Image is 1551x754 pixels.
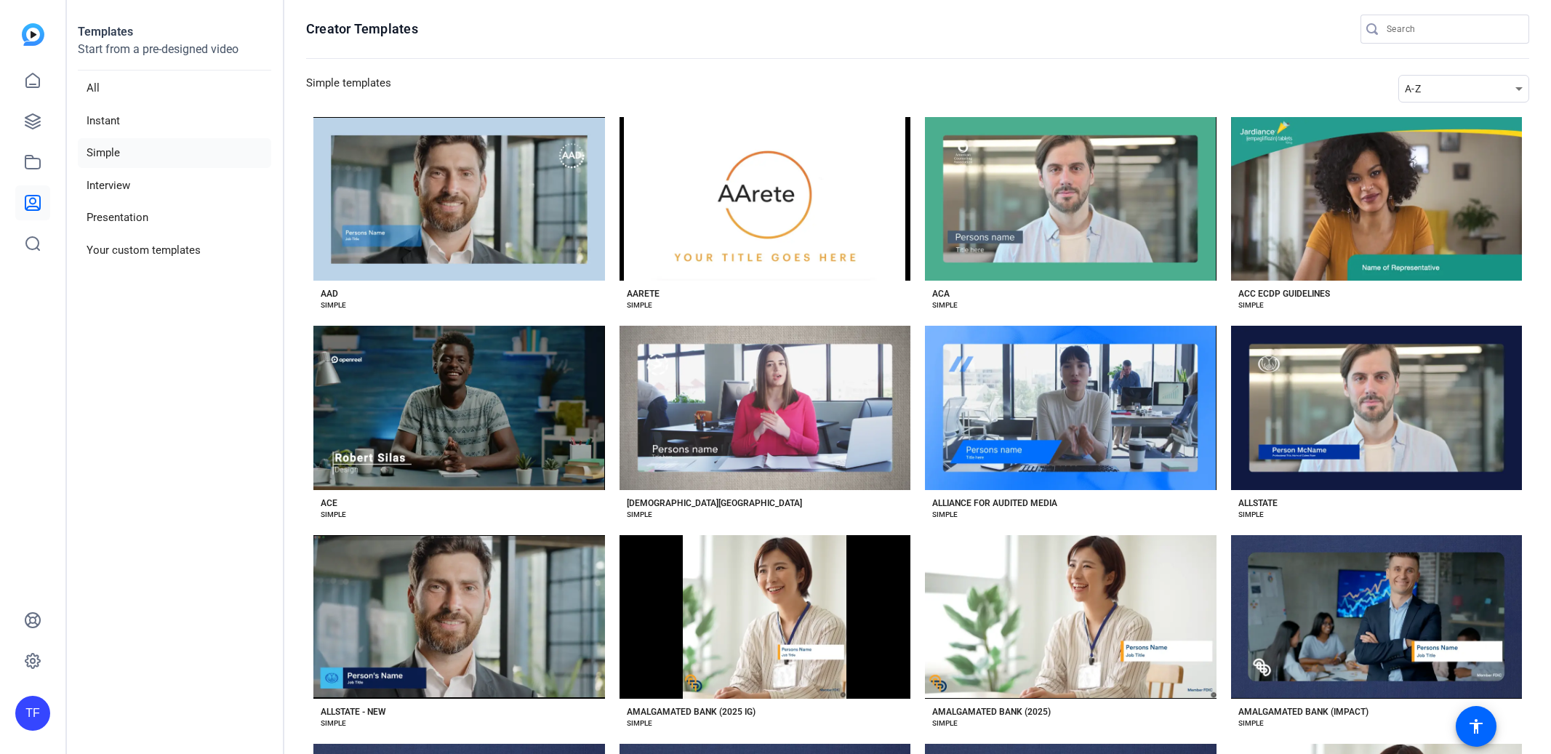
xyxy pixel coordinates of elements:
[1238,497,1278,509] div: ALLSTATE
[627,718,652,729] div: SIMPLE
[78,171,271,201] li: Interview
[925,535,1217,699] button: Template image
[78,236,271,265] li: Your custom templates
[78,138,271,168] li: Simple
[932,288,950,300] div: ACA
[321,718,346,729] div: SIMPLE
[321,497,337,509] div: ACE
[78,106,271,136] li: Instant
[1238,706,1368,718] div: AMALGAMATED BANK (IMPACT)
[78,203,271,233] li: Presentation
[627,300,652,311] div: SIMPLE
[627,509,652,521] div: SIMPLE
[313,535,605,699] button: Template image
[925,326,1217,489] button: Template image
[1238,509,1264,521] div: SIMPLE
[932,706,1051,718] div: AMALGAMATED BANK (2025)
[313,117,605,281] button: Template image
[1231,326,1523,489] button: Template image
[1231,117,1523,281] button: Template image
[1387,20,1518,38] input: Search
[932,509,958,521] div: SIMPLE
[78,41,271,71] p: Start from a pre-designed video
[627,288,660,300] div: AARETE
[620,326,911,489] button: Template image
[306,75,391,103] h3: Simple templates
[1238,300,1264,311] div: SIMPLE
[1405,83,1421,95] span: A-Z
[932,300,958,311] div: SIMPLE
[1238,288,1330,300] div: ACC ECDP GUIDELINES
[1238,718,1264,729] div: SIMPLE
[78,25,133,39] strong: Templates
[627,497,802,509] div: [DEMOGRAPHIC_DATA][GEOGRAPHIC_DATA]
[925,117,1217,281] button: Template image
[78,73,271,103] li: All
[321,288,338,300] div: AAD
[620,535,911,699] button: Template image
[15,696,50,731] div: TF
[22,23,44,46] img: blue-gradient.svg
[321,706,386,718] div: ALLSTATE - NEW
[932,718,958,729] div: SIMPLE
[620,117,911,281] button: Template image
[932,497,1057,509] div: ALLIANCE FOR AUDITED MEDIA
[306,20,418,38] h1: Creator Templates
[627,706,756,718] div: AMALGAMATED BANK (2025 IG)
[1467,718,1485,735] mat-icon: accessibility
[313,326,605,489] button: Template image
[321,509,346,521] div: SIMPLE
[1231,535,1523,699] button: Template image
[321,300,346,311] div: SIMPLE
